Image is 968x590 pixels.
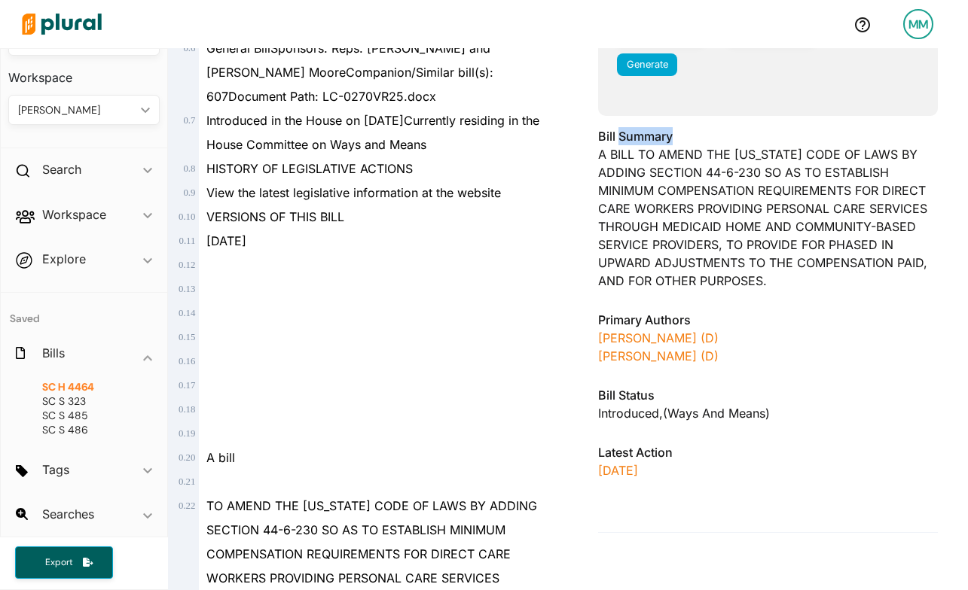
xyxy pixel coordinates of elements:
span: 0 . 7 [183,115,195,126]
span: Export [35,556,83,569]
a: SCH 4464 [23,380,152,394]
span: View the latest legislative information at the website [206,185,501,200]
span: 0 . 15 [179,332,195,342]
div: MM [903,9,933,39]
span: SC [42,394,56,408]
span: S 486 [59,423,88,436]
a: SCS 485 [23,409,152,423]
span: 0 . 8 [183,163,195,174]
h2: Searches [42,506,94,522]
p: [DATE] [598,461,938,479]
h3: Bill Status [598,386,938,404]
h4: Saved [1,293,167,330]
h3: Primary Authors [598,311,938,329]
span: S 485 [59,409,88,422]
a: SCS 323 [23,394,152,409]
span: Ways and Means [667,406,765,421]
span: General BillSponsors: Reps. [PERSON_NAME] and [PERSON_NAME] MooreCompanion/Similar bill(s): 607Do... [206,41,493,104]
span: Generate [627,59,668,70]
a: [PERSON_NAME] (D) [598,330,719,345]
a: MM [891,3,945,45]
h2: Bills [42,345,65,361]
span: 0 . 10 [179,211,195,222]
span: [DATE] [206,233,246,248]
a: [PERSON_NAME] (D) [598,348,719,363]
span: 0 . 9 [183,187,195,198]
span: 0 . 22 [179,500,195,511]
span: VERSIONS OF THIS BILL [206,209,344,224]
span: 0 . 20 [179,452,195,463]
span: Introduced in the House on [DATE]Currently residing in the House Committee on Ways and Means [206,113,539,152]
button: Export [15,546,113,579]
span: 0 . 21 [179,476,195,487]
span: 0 . 19 [179,428,195,439]
span: 0 . 12 [179,260,195,270]
h2: Explore [42,251,86,267]
button: Generate [617,53,677,76]
span: H 4464 [58,380,94,394]
div: Introduced , ( ) [598,404,938,422]
span: 0 . 17 [179,380,195,391]
h3: Workspace [8,56,160,89]
h2: Tags [42,461,69,478]
h3: Bill Summary [598,127,938,145]
a: SCS 486 [23,423,152,437]
span: 0 . 11 [179,236,195,246]
div: [PERSON_NAME] [18,102,135,118]
h2: Workspace [42,206,106,223]
span: SC [42,409,56,422]
h2: Search [42,161,81,178]
span: SC [42,380,56,394]
span: 0 . 13 [179,284,195,294]
span: 0 . 14 [179,308,195,318]
span: S 323 [59,394,86,408]
div: A BILL TO AMEND THE [US_STATE] CODE OF LAWS BY ADDING SECTION 44-6-230 SO AS TO ESTABLISH MINIMUM... [598,127,938,299]
span: A bill [206,450,235,465]
span: HISTORY OF LEGISLATIVE ACTIONS [206,161,413,176]
h3: Latest Action [598,443,938,461]
span: 0 . 16 [179,356,195,366]
span: 0 . 18 [179,404,195,415]
span: SC [42,423,56,436]
iframe: Intercom live chat [917,539,953,575]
